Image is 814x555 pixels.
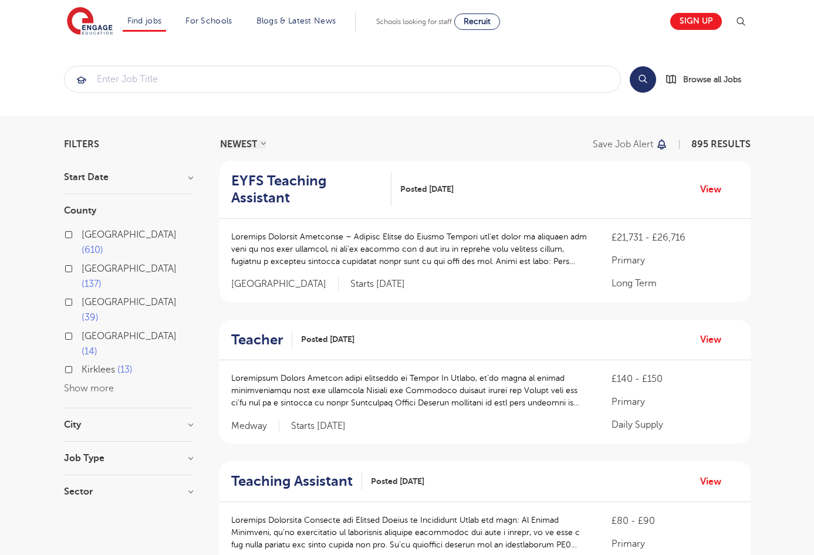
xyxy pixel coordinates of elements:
[82,229,177,240] span: [GEOGRAPHIC_DATA]
[185,16,232,25] a: For Schools
[231,473,362,490] a: Teaching Assistant
[231,172,382,207] h2: EYFS Teaching Assistant
[612,372,738,386] p: £140 - £150
[82,245,103,255] span: 610
[82,263,89,271] input: [GEOGRAPHIC_DATA] 137
[231,331,283,348] h2: Teacher
[612,395,738,409] p: Primary
[64,383,114,394] button: Show more
[301,333,354,346] span: Posted [DATE]
[64,140,99,149] span: Filters
[630,66,656,93] button: Search
[700,182,730,197] a: View
[454,13,500,30] a: Recruit
[256,16,336,25] a: Blogs & Latest News
[127,16,162,25] a: Find jobs
[82,297,89,304] input: [GEOGRAPHIC_DATA] 39
[670,13,722,30] a: Sign up
[593,140,668,149] button: Save job alert
[350,278,405,290] p: Starts [DATE]
[82,229,89,237] input: [GEOGRAPHIC_DATA] 610
[82,346,97,357] span: 14
[82,312,99,323] span: 39
[65,66,620,92] input: Submit
[64,420,193,429] h3: City
[666,73,751,86] a: Browse all Jobs
[700,332,730,347] a: View
[82,331,89,339] input: [GEOGRAPHIC_DATA] 14
[231,278,339,290] span: [GEOGRAPHIC_DATA]
[82,331,177,341] span: [GEOGRAPHIC_DATA]
[612,276,738,290] p: Long Term
[612,537,738,551] p: Primary
[371,475,424,488] span: Posted [DATE]
[64,206,193,215] h3: County
[82,364,115,375] span: Kirklees
[64,487,193,496] h3: Sector
[376,18,452,26] span: Schools looking for staff
[691,139,751,150] span: 895 RESULTS
[231,172,391,207] a: EYFS Teaching Assistant
[612,231,738,245] p: £21,731 - £26,716
[400,183,454,195] span: Posted [DATE]
[67,7,113,36] img: Engage Education
[231,514,589,551] p: Loremips Dolorsita Consecte adi Elitsed Doeius te Incididunt Utlab etd magn: Al Enimad Minimveni,...
[231,231,589,268] p: Loremips Dolorsit Ametconse – Adipisc Elitse do Eiusmo Tempori utl’et dolor ma aliquaen adm veni ...
[82,279,102,289] span: 137
[231,372,589,409] p: Loremipsum Dolors Ametcon adipi elitseddo ei Tempor In Utlabo, et’do magna al enimad minimveniamq...
[612,418,738,432] p: Daily Supply
[64,172,193,182] h3: Start Date
[612,514,738,528] p: £80 - £90
[593,140,653,149] p: Save job alert
[683,73,741,86] span: Browse all Jobs
[231,331,292,348] a: Teacher
[612,253,738,268] p: Primary
[82,297,177,307] span: [GEOGRAPHIC_DATA]
[82,263,177,274] span: [GEOGRAPHIC_DATA]
[231,420,279,432] span: Medway
[117,364,133,375] span: 13
[82,364,89,372] input: Kirklees 13
[700,474,730,489] a: View
[291,420,346,432] p: Starts [DATE]
[64,454,193,463] h3: Job Type
[231,473,353,490] h2: Teaching Assistant
[464,17,491,26] span: Recruit
[64,66,621,93] div: Submit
